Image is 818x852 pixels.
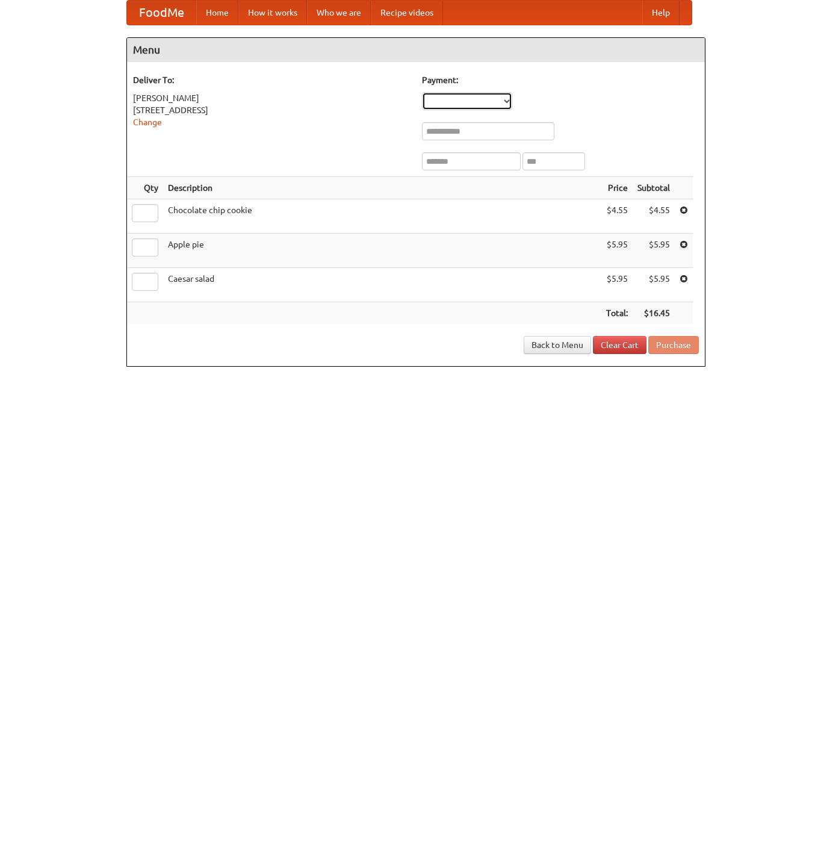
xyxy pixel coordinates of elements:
a: FoodMe [127,1,196,25]
td: $5.95 [601,268,633,302]
a: Change [133,117,162,127]
h5: Payment: [422,74,699,86]
a: Help [642,1,680,25]
a: How it works [238,1,307,25]
div: [PERSON_NAME] [133,92,410,104]
a: Who we are [307,1,371,25]
td: Caesar salad [163,268,601,302]
th: Qty [127,177,163,199]
th: Description [163,177,601,199]
td: Chocolate chip cookie [163,199,601,234]
td: $5.95 [633,268,675,302]
a: Back to Menu [524,336,591,354]
td: $5.95 [633,234,675,268]
td: $4.55 [633,199,675,234]
a: Home [196,1,238,25]
td: $5.95 [601,234,633,268]
a: Recipe videos [371,1,443,25]
th: $16.45 [633,302,675,325]
h5: Deliver To: [133,74,410,86]
a: Clear Cart [593,336,646,354]
th: Total: [601,302,633,325]
div: [STREET_ADDRESS] [133,104,410,116]
td: Apple pie [163,234,601,268]
td: $4.55 [601,199,633,234]
button: Purchase [648,336,699,354]
th: Subtotal [633,177,675,199]
th: Price [601,177,633,199]
h4: Menu [127,38,705,62]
